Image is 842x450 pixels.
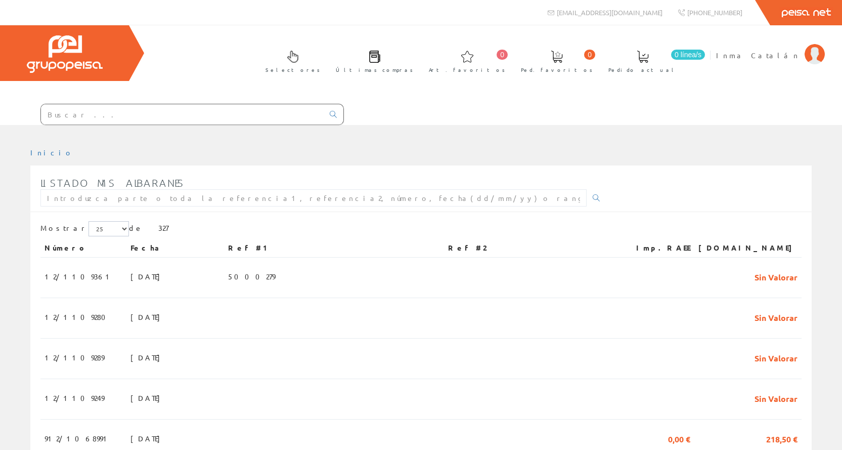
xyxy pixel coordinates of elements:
[716,50,800,60] span: Inma Catalán
[521,65,593,75] span: Ped. favoritos
[228,268,275,285] span: 5000279
[126,239,224,257] th: Fecha
[40,221,802,239] div: de 327
[687,8,742,17] span: [PHONE_NUMBER]
[40,239,126,257] th: Número
[45,430,111,447] span: 912/1068991
[27,35,103,73] img: Grupo Peisa
[671,50,705,60] span: 0 línea/s
[40,221,129,236] label: Mostrar
[40,189,587,207] input: Introduzca parte o toda la referencia1, referencia2, número, fecha(dd/mm/yy) o rango de fechas(dd...
[755,349,797,366] span: Sin Valorar
[130,268,165,285] span: [DATE]
[88,221,129,236] select: Mostrar
[45,389,104,406] span: 12/1109249
[30,148,73,157] a: Inicio
[608,65,677,75] span: Pedido actual
[755,268,797,285] span: Sin Valorar
[45,349,104,366] span: 12/1109289
[45,268,114,285] span: 12/1109361
[557,8,662,17] span: [EMAIL_ADDRESS][DOMAIN_NAME]
[755,389,797,406] span: Sin Valorar
[130,349,165,366] span: [DATE]
[255,42,325,79] a: Selectores
[326,42,418,79] a: Últimas compras
[716,42,825,52] a: Inma Catalán
[429,65,505,75] span: Art. favoritos
[584,50,595,60] span: 0
[265,65,320,75] span: Selectores
[130,430,165,447] span: [DATE]
[694,239,802,257] th: [DOMAIN_NAME]
[766,430,797,447] span: 218,50 €
[755,308,797,325] span: Sin Valorar
[668,430,690,447] span: 0,00 €
[41,104,324,125] input: Buscar ...
[45,308,112,325] span: 12/1109280
[444,239,618,257] th: Ref #2
[336,65,413,75] span: Últimas compras
[497,50,508,60] span: 0
[618,239,694,257] th: Imp.RAEE
[130,308,165,325] span: [DATE]
[130,389,165,406] span: [DATE]
[40,177,185,189] span: Listado mis albaranes
[224,239,444,257] th: Ref #1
